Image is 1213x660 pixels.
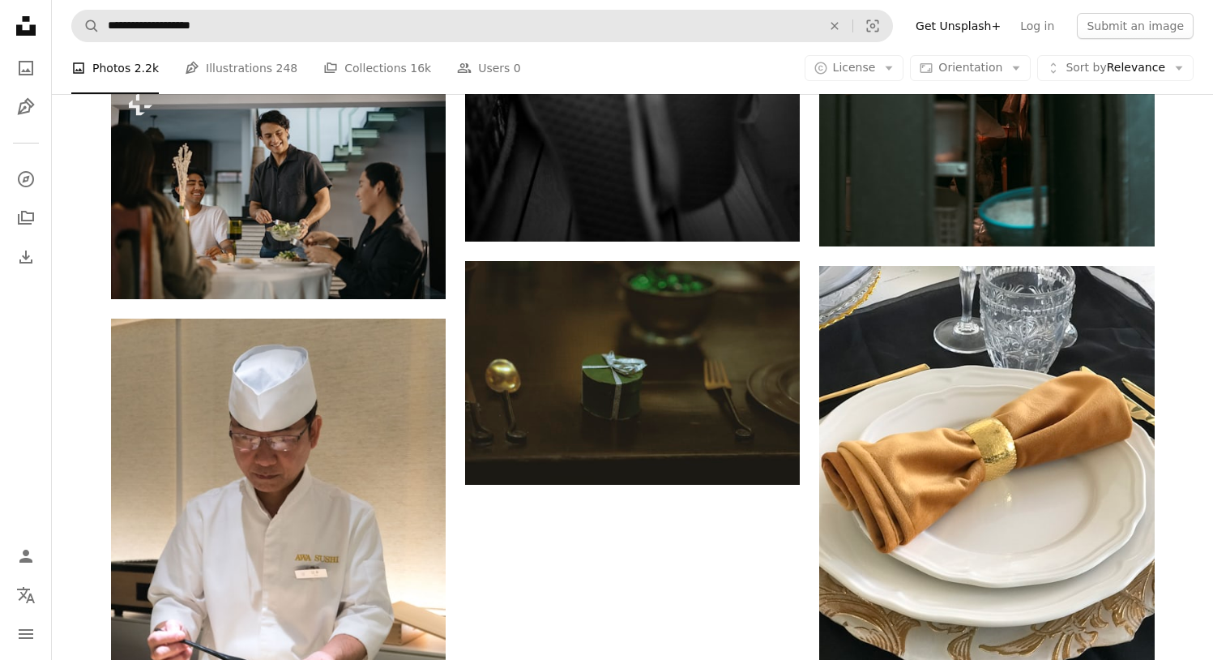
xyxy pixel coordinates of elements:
a: Photos [10,52,42,84]
a: Collections [10,202,42,234]
button: Visual search [853,11,892,41]
a: Users 0 [457,42,521,94]
a: Log in / Sign up [10,540,42,572]
button: Orientation [910,55,1031,81]
button: Clear [817,11,852,41]
button: Search Unsplash [72,11,100,41]
button: Sort byRelevance [1037,55,1194,81]
a: Collections 16k [323,42,431,94]
form: Find visuals sitewide [71,10,893,42]
a: Explore [10,163,42,195]
a: Illustrations [10,91,42,123]
a: Log in [1010,13,1064,39]
img: A group of people sitting around a table [111,75,446,298]
a: brown textile on white ceramic plate [819,482,1154,496]
span: Sort by [1066,61,1106,74]
button: Menu [10,618,42,650]
span: 248 [276,59,298,77]
a: Download History [10,241,42,273]
button: Submit an image [1077,13,1194,39]
span: License [833,61,876,74]
span: Relevance [1066,60,1165,76]
a: Get Unsplash+ [906,13,1010,39]
a: A man in a chef's hat is holding a knife and fork [111,562,446,576]
button: License [805,55,904,81]
span: 16k [410,59,431,77]
a: A group of people sitting around a table [111,179,446,194]
span: 0 [514,59,521,77]
button: Language [10,579,42,611]
span: Orientation [938,61,1002,74]
a: silver fork beside green and white box [465,365,800,379]
img: silver fork beside green and white box [465,261,800,484]
a: Home — Unsplash [10,10,42,45]
a: Illustrations 248 [185,42,297,94]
